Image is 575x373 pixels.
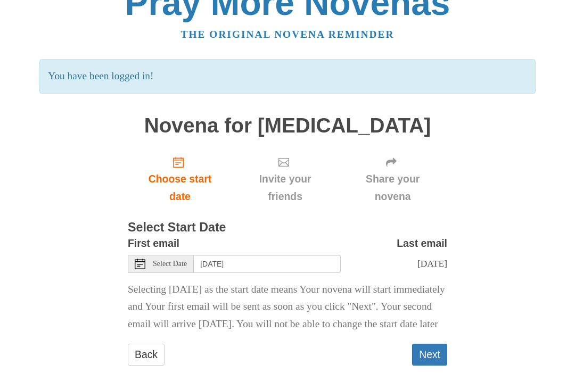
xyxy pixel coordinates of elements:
[138,171,221,206] span: Choose start date
[232,148,338,211] div: Click "Next" to confirm your start date first.
[349,171,437,206] span: Share your novena
[153,261,187,268] span: Select Date
[39,60,535,94] p: You have been logged in!
[397,235,447,253] label: Last email
[338,148,447,211] div: Click "Next" to confirm your start date first.
[412,344,447,366] button: Next
[194,255,341,273] input: Use the arrow keys to pick a date
[128,344,165,366] a: Back
[128,221,447,235] h3: Select Start Date
[417,259,447,269] span: [DATE]
[128,115,447,138] h1: Novena for [MEDICAL_DATA]
[128,148,232,211] a: Choose start date
[181,29,395,40] a: The original novena reminder
[128,235,179,253] label: First email
[128,281,447,334] p: Selecting [DATE] as the start date means Your novena will start immediately and Your first email ...
[243,171,327,206] span: Invite your friends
